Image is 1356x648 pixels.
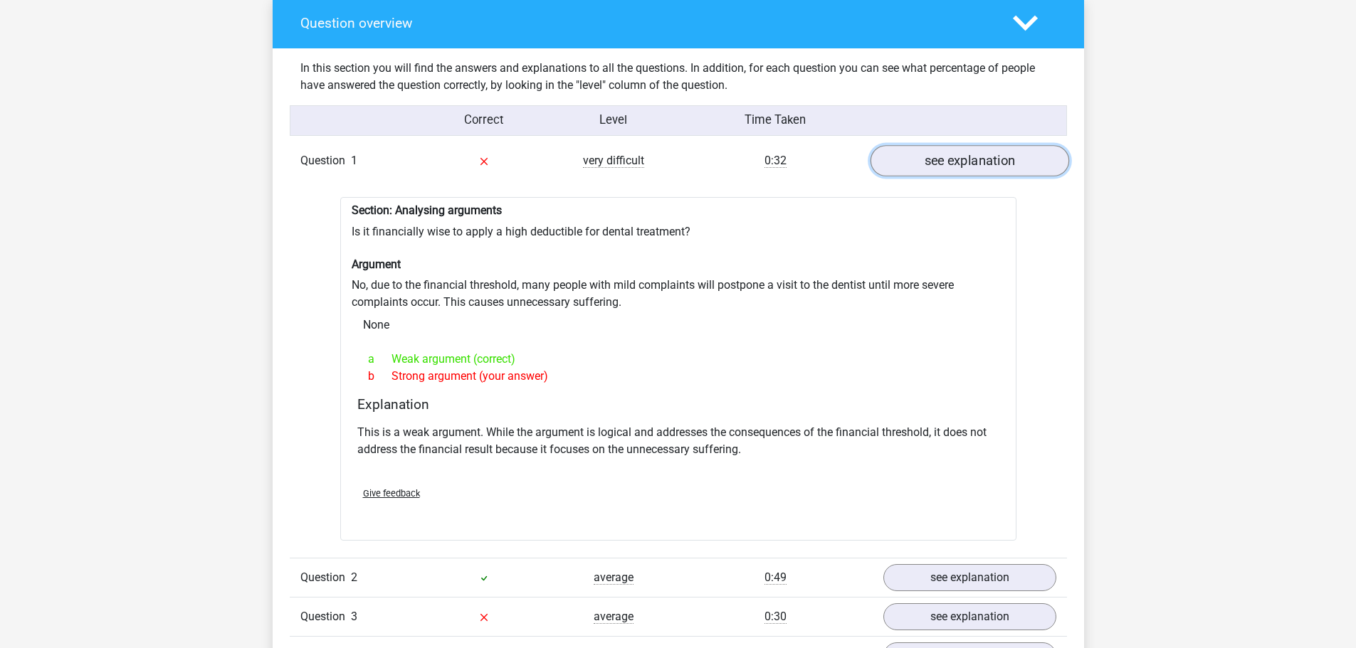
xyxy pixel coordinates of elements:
[883,564,1056,591] a: see explanation
[594,570,634,585] span: average
[594,610,634,624] span: average
[764,570,787,585] span: 0:49
[583,154,644,168] span: very difficult
[351,610,357,623] span: 3
[363,488,420,499] span: Give feedback
[357,368,999,385] div: Strong argument (your answer)
[351,154,357,167] span: 1
[764,610,787,624] span: 0:30
[300,152,351,169] span: Question
[357,424,999,458] p: This is a weak argument. While the argument is logical and addresses the consequences of the fina...
[352,203,1005,217] h6: Section: Analysing arguments
[764,154,787,168] span: 0:32
[883,603,1056,630] a: see explanation
[357,351,999,368] div: Weak argument (correct)
[357,396,999,413] h4: Explanation
[300,569,351,586] span: Question
[368,368,391,385] span: b
[300,15,992,31] h4: Question overview
[290,60,1067,94] div: In this section you will find the answers and explanations to all the questions. In addition, for...
[870,146,1068,177] a: see explanation
[351,570,357,584] span: 2
[678,112,872,129] div: Time Taken
[340,197,1016,541] div: Is it financially wise to apply a high deductible for dental treatment? No, due to the financial ...
[419,112,549,129] div: Correct
[352,257,1005,271] h6: Argument
[300,608,351,625] span: Question
[368,351,391,368] span: a
[549,112,678,129] div: Level
[352,311,1005,339] div: None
